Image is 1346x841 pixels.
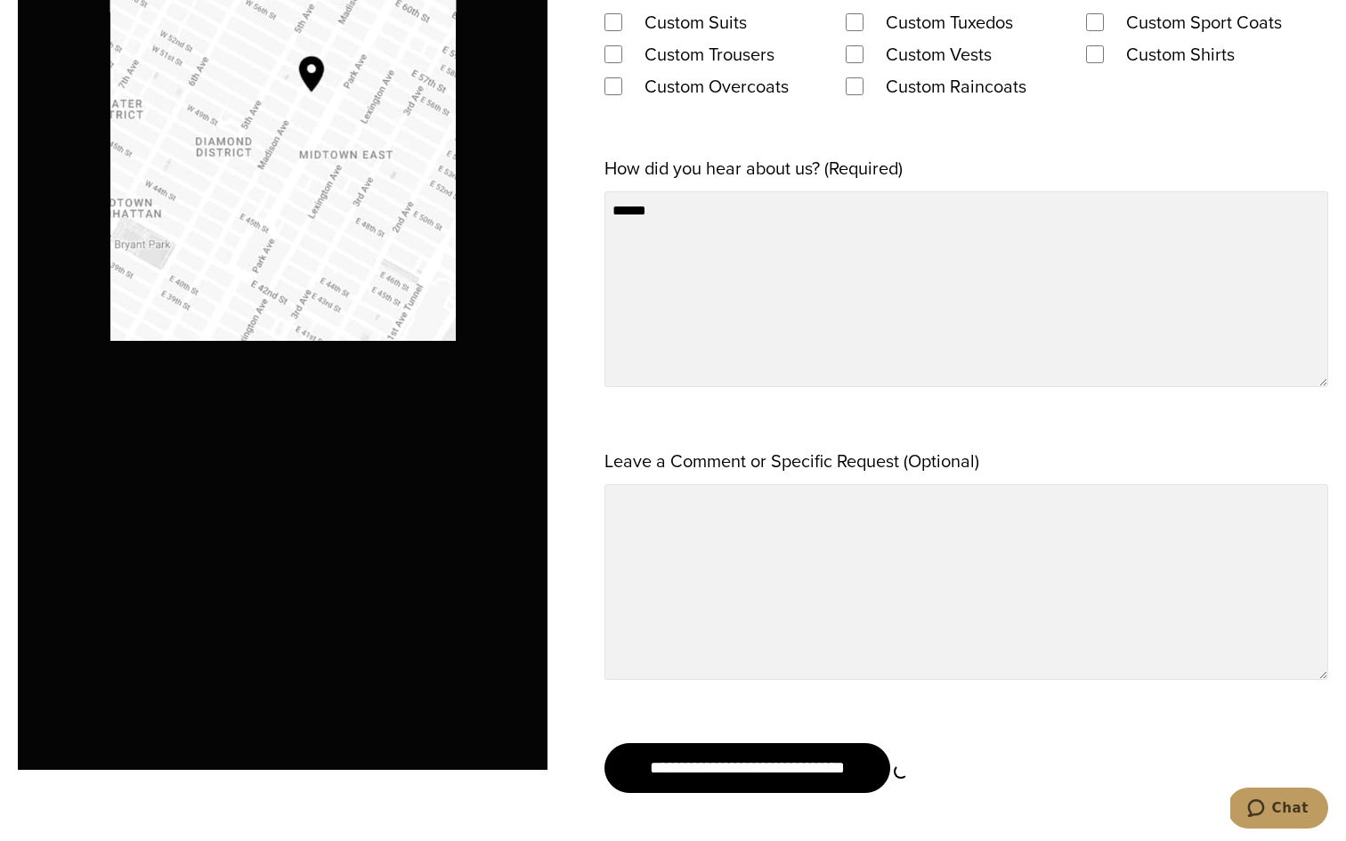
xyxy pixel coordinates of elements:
[604,152,903,184] label: How did you hear about us? (Required)
[868,38,1009,70] label: Custom Vests
[1108,38,1253,70] label: Custom Shirts
[1230,788,1328,832] iframe: Opens a widget where you can chat to one of our agents
[868,70,1044,102] label: Custom Raincoats
[627,38,792,70] label: Custom Trousers
[1108,6,1300,38] label: Custom Sport Coats
[868,6,1031,38] label: Custom Tuxedos
[627,70,807,102] label: Custom Overcoats
[627,6,765,38] label: Custom Suits
[604,445,979,477] label: Leave a Comment or Specific Request (Optional)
